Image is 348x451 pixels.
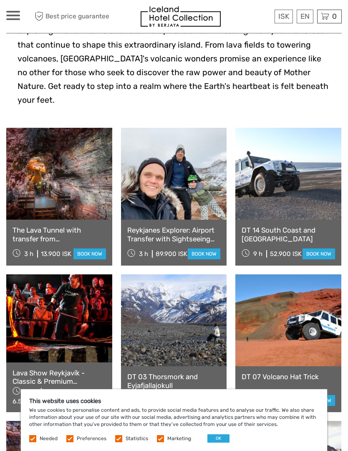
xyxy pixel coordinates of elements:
[167,435,191,442] label: Marketing
[331,12,338,20] span: 0
[24,388,39,395] span: 55 m
[127,226,221,243] a: Reykjanes Explorer: Airport Transfer with Sightseeing Adventure
[242,226,335,243] a: DT 14 South Coast and [GEOGRAPHIC_DATA]
[139,250,148,258] span: 3 h
[253,250,262,258] span: 9 h
[156,250,187,258] div: 89.900 ISK
[73,248,106,259] a: book now
[29,398,319,405] h5: This website uses cookies
[270,250,302,258] div: 52.900 ISK
[21,389,327,451] div: We use cookies to personalise content and ads, to provide social media features and to analyse ou...
[13,369,106,386] a: Lava Show Reykjavík - Classic & Premium Experience
[127,372,221,390] a: DT 03 Thorsmork and Eyjafjallajokull
[188,248,220,259] a: book now
[242,372,335,381] a: DT 07 Volcano Hat Trick
[13,398,40,405] div: 6.590 ISK
[278,12,289,20] span: ISK
[77,435,106,442] label: Preferences
[297,10,313,23] div: EN
[126,435,148,442] label: Statistics
[141,6,221,27] img: 481-8f989b07-3259-4bb0-90ed-3da368179bdc_logo_small.jpg
[41,250,71,258] div: 13.900 ISK
[13,226,106,243] a: The Lava Tunnel with transfer from [GEOGRAPHIC_DATA]
[207,434,229,443] button: OK
[303,248,335,259] a: book now
[40,435,58,442] label: Needed
[24,250,33,258] span: 3 h
[33,10,109,23] span: Best price guarantee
